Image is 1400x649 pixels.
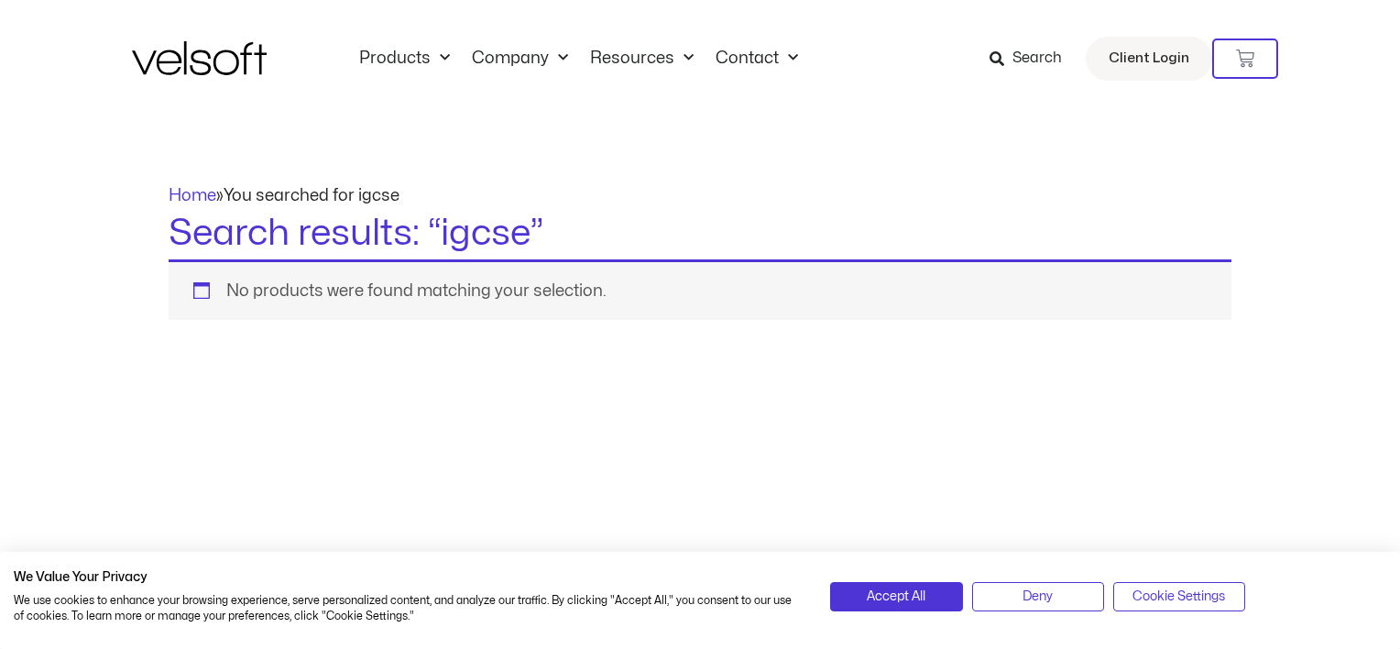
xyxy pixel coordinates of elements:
[461,49,579,69] a: CompanyMenu Toggle
[972,582,1104,611] button: Deny all cookies
[1113,582,1245,611] button: Adjust cookie preferences
[867,587,925,607] span: Accept All
[169,208,1231,259] h1: Search results: “igcse”
[169,188,399,203] span: »
[1086,37,1212,81] a: Client Login
[990,43,1075,74] a: Search
[169,188,216,203] a: Home
[169,259,1231,320] div: No products were found matching your selection.
[348,49,461,69] a: ProductsMenu Toggle
[1012,47,1062,71] span: Search
[14,569,803,586] h2: We Value Your Privacy
[705,49,809,69] a: ContactMenu Toggle
[830,582,962,611] button: Accept all cookies
[224,188,399,203] span: You searched for igcse
[579,49,705,69] a: ResourcesMenu Toggle
[1109,47,1189,71] span: Client Login
[1132,587,1225,607] span: Cookie Settings
[14,593,803,624] p: We use cookies to enhance your browsing experience, serve personalized content, and analyze our t...
[132,41,267,75] img: Velsoft Training Materials
[348,49,809,69] nav: Menu
[1023,587,1053,607] span: Deny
